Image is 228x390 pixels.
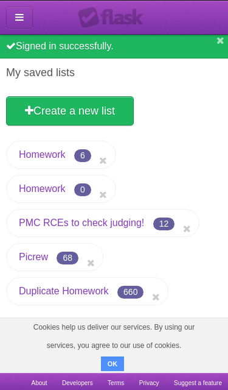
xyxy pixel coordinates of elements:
[153,218,175,230] span: 12
[74,183,91,196] span: 0
[117,286,143,299] span: 660
[19,183,65,194] a: Homework
[101,356,125,371] button: OK
[12,318,216,355] span: Cookies help us deliver our services. By using our services, you agree to our use of cookies.
[6,65,222,81] h1: My saved lists
[57,252,78,264] span: 68
[19,218,144,228] a: PMC RCEs to check judging!
[74,149,91,162] span: 6
[19,286,109,296] a: Duplicate Homework
[78,7,151,29] div: Flask
[6,96,134,126] a: Create a new list
[19,252,48,262] a: Picrew
[19,149,65,160] a: Homework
